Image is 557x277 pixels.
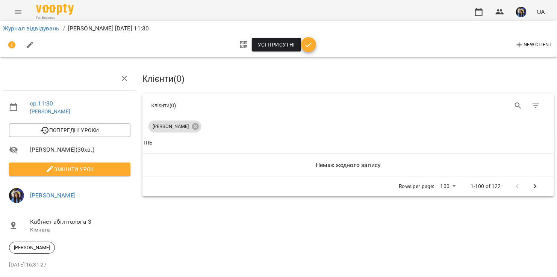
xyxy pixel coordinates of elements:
[30,145,130,154] span: [PERSON_NAME] ( 30 хв. )
[3,24,554,33] nav: breadcrumb
[151,102,343,109] div: Клієнти ( 0 )
[9,242,55,254] div: [PERSON_NAME]
[515,41,552,50] span: New Client
[30,192,76,199] a: [PERSON_NAME]
[9,188,24,203] img: 45559c1a150f8c2aa145bf47fc7aae9b.jpg
[144,138,553,148] span: ПІБ
[30,217,130,226] span: Кабінет абілітолога 3
[142,93,554,117] div: Table Toolbar
[471,183,501,190] p: 1-100 of 122
[30,108,70,114] a: [PERSON_NAME]
[527,97,545,115] button: Фільтр
[399,183,434,190] p: Rows per page:
[9,261,130,269] p: [DATE] 16:31:27
[30,100,53,107] a: ср , 11:30
[9,163,130,176] button: Змінити урок
[3,25,60,32] a: Журнал відвідувань
[9,3,27,21] button: Menu
[516,7,527,17] img: 45559c1a150f8c2aa145bf47fc7aae9b.jpg
[15,126,124,135] span: Попередні уроки
[15,165,124,174] span: Змінити урок
[509,97,527,115] button: Search
[9,244,54,251] span: [PERSON_NAME]
[537,8,545,16] span: UA
[526,178,544,196] button: Next Page
[144,138,153,148] div: ПІБ
[148,123,194,130] span: [PERSON_NAME]
[534,5,548,19] button: UA
[142,74,554,84] h3: Клієнти ( 0 )
[63,24,65,33] li: /
[513,39,554,51] button: New Client
[258,40,295,49] span: Усі присутні
[144,160,553,170] h6: Немає жодного запису
[36,4,74,15] img: Voopty Logo
[9,123,130,137] button: Попередні уроки
[30,226,130,234] p: Кімната
[252,38,301,51] button: Усі присутні
[36,15,74,20] span: For Business
[437,181,459,192] div: 100
[68,24,149,33] p: [PERSON_NAME] [DATE] 11:30
[148,120,201,132] div: [PERSON_NAME]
